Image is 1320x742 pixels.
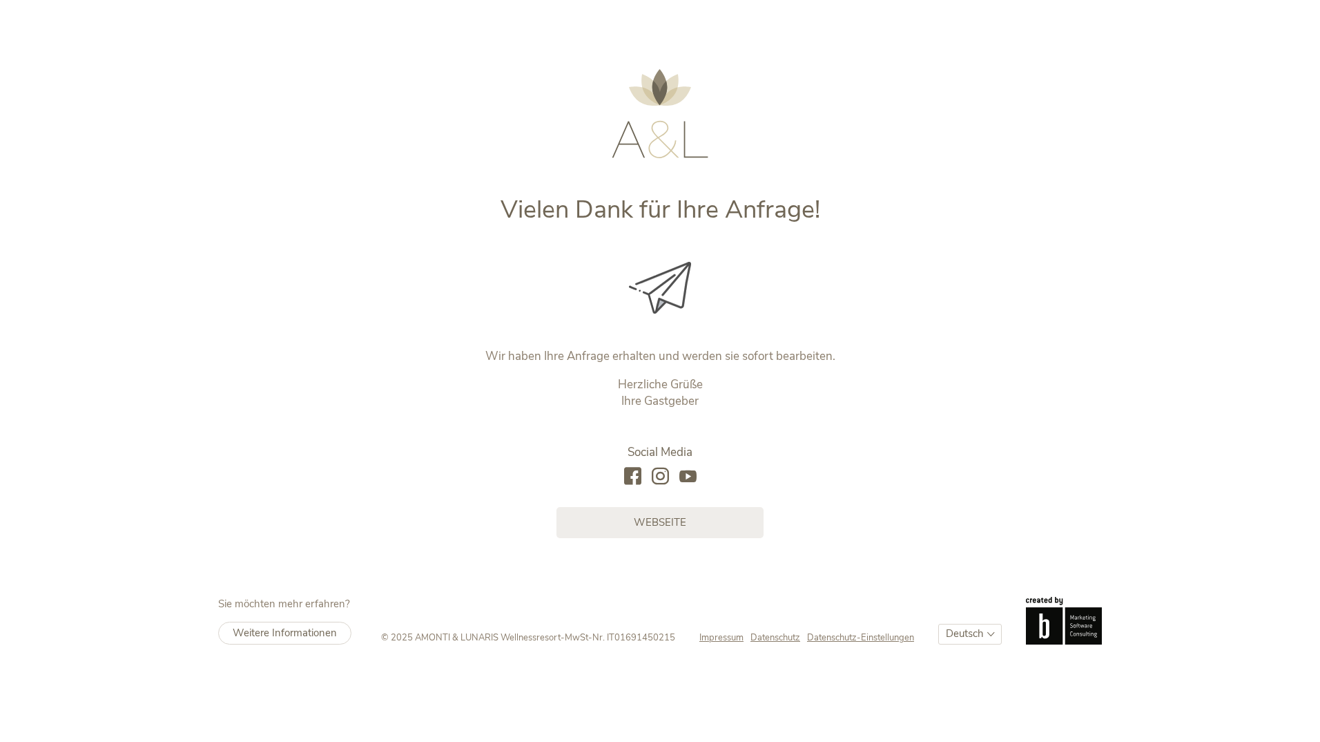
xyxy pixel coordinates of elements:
[750,631,800,644] span: Datenschutz
[372,348,949,365] p: Wir haben Ihre Anfrage erhalten und werden sie sofort bearbeiten.
[699,631,750,644] a: Impressum
[218,597,350,611] span: Sie möchten mehr erfahren?
[556,507,764,538] a: Webseite
[679,468,697,486] a: youtube
[381,631,561,644] span: © 2025 AMONTI & LUNARIS Wellnessresort
[565,631,675,644] span: MwSt-Nr. IT01691450215
[652,468,669,486] a: instagram
[233,626,337,640] span: Weitere Informationen
[1026,597,1102,644] img: Brandnamic GmbH | Leading Hospitality Solutions
[372,377,949,410] p: Herzliche Grüße Ihre Gastgeber
[218,622,351,645] a: Weitere Informationen
[807,631,914,644] a: Datenschutz-Einstellungen
[624,468,641,486] a: facebook
[612,69,708,158] img: AMONTI & LUNARIS Wellnessresort
[628,444,692,460] span: Social Media
[634,515,686,530] span: Webseite
[561,631,565,644] span: -
[629,262,691,314] img: Vielen Dank für Ihre Anfrage!
[750,631,807,644] a: Datenschutz
[501,193,820,227] span: Vielen Dank für Ihre Anfrage!
[699,631,744,644] span: Impressum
